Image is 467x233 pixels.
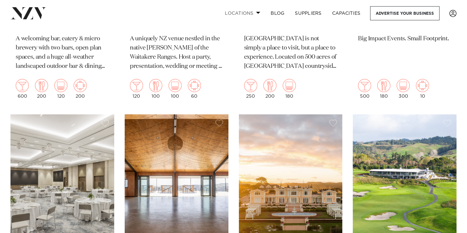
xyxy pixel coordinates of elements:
[169,79,182,92] img: theatre.png
[220,6,265,20] a: Locations
[397,79,410,92] img: theatre.png
[16,34,109,71] p: A welcoming bar, eatery & micro brewery with two bars, open plan spaces, and a huge all-weather l...
[358,79,371,99] div: 500
[130,79,143,99] div: 120
[54,79,67,92] img: theatre.png
[188,79,201,99] div: 60
[263,79,277,99] div: 200
[358,34,451,44] p: Big Impact Events. Small Footprint.
[74,79,87,92] img: meeting.png
[35,79,48,92] img: dining.png
[130,34,223,71] p: A uniquely NZ venue nestled in the native [PERSON_NAME] of the Waitakere Ranges. Host a party, pr...
[370,6,440,20] a: Advertise your business
[397,79,410,99] div: 300
[169,79,182,99] div: 100
[416,79,429,92] img: meeting.png
[244,79,257,99] div: 250
[188,79,201,92] img: meeting.png
[35,79,48,99] div: 200
[149,79,162,99] div: 100
[54,79,67,99] div: 120
[416,79,429,99] div: 10
[263,79,277,92] img: dining.png
[283,79,296,92] img: theatre.png
[377,79,390,99] div: 180
[327,6,366,20] a: Capacities
[244,79,257,92] img: cocktail.png
[358,79,371,92] img: cocktail.png
[16,79,29,99] div: 600
[265,6,290,20] a: BLOG
[74,79,87,99] div: 200
[244,34,337,71] p: [GEOGRAPHIC_DATA] is not simply a place to visit, but a place to experience. Located on 500 acres...
[10,7,46,19] img: nzv-logo.png
[377,79,390,92] img: dining.png
[130,79,143,92] img: cocktail.png
[290,6,327,20] a: SUPPLIERS
[283,79,296,99] div: 180
[149,79,162,92] img: dining.png
[16,79,29,92] img: cocktail.png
